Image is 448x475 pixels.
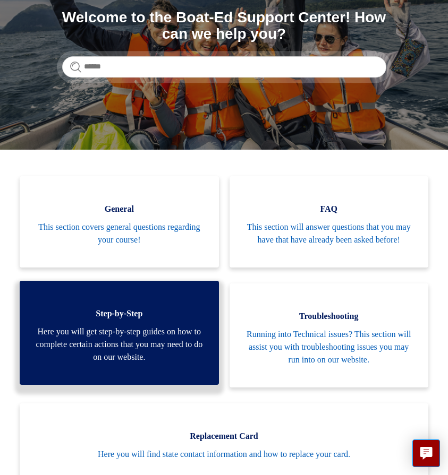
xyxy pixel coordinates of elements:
button: Live chat [412,439,440,467]
span: Replacement Card [36,430,412,443]
span: Here you will get step-by-step guides on how to complete certain actions that you may need to do ... [36,325,202,364]
span: Here you will find state contact information and how to replace your card. [36,448,412,461]
h1: Welcome to the Boat-Ed Support Center! How can we help you? [62,10,386,42]
a: General This section covers general questions regarding your course! [20,176,218,267]
span: Step-by-Step [36,307,202,320]
span: FAQ [246,203,412,215]
a: Troubleshooting Running into Technical issues? This section will assist you with troubleshooting ... [230,283,428,387]
span: Troubleshooting [246,310,412,323]
span: Running into Technical issues? This section will assist you with troubleshooting issues you may r... [246,328,412,366]
span: General [36,203,202,215]
span: This section covers general questions regarding your course! [36,221,202,246]
span: This section will answer questions that you may have that have already been asked before! [246,221,412,246]
a: FAQ This section will answer questions that you may have that have already been asked before! [230,176,428,267]
a: Step-by-Step Here you will get step-by-step guides on how to complete certain actions that you ma... [20,281,218,385]
input: Search [62,56,386,77]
